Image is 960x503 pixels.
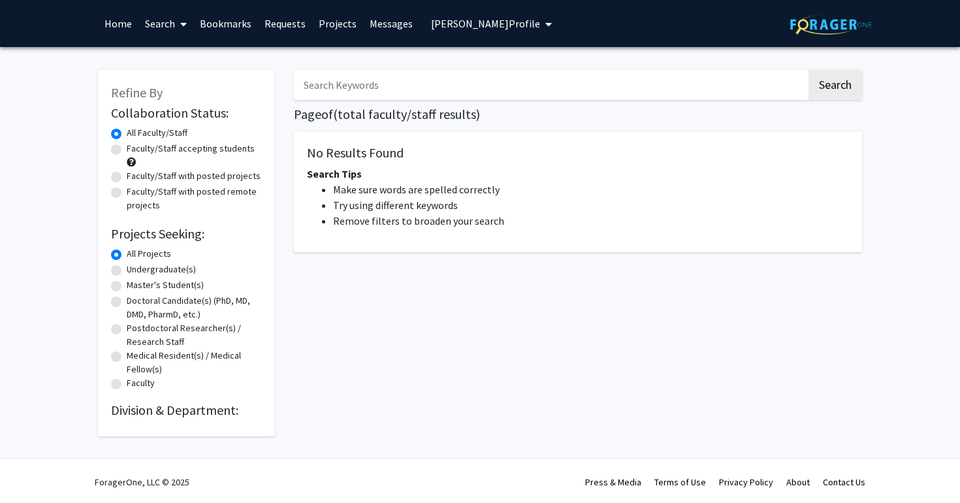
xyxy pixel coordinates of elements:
[786,476,810,488] a: About
[294,265,862,295] nav: Page navigation
[127,321,261,349] label: Postdoctoral Researcher(s) / Research Staff
[98,1,138,46] a: Home
[333,182,849,197] li: Make sure words are spelled correctly
[127,126,187,140] label: All Faculty/Staff
[127,349,261,376] label: Medical Resident(s) / Medical Fellow(s)
[127,376,155,390] label: Faculty
[823,476,865,488] a: Contact Us
[127,142,255,155] label: Faculty/Staff accepting students
[127,185,261,212] label: Faculty/Staff with posted remote projects
[307,167,362,180] span: Search Tips
[585,476,641,488] a: Press & Media
[127,278,204,292] label: Master's Student(s)
[333,197,849,213] li: Try using different keywords
[127,263,196,276] label: Undergraduate(s)
[431,17,540,30] span: [PERSON_NAME] Profile
[111,105,261,121] h2: Collaboration Status:
[111,226,261,242] h2: Projects Seeking:
[294,106,862,122] h1: Page of ( total faculty/staff results)
[333,213,849,229] li: Remove filters to broaden your search
[790,14,872,35] img: ForagerOne Logo
[127,294,261,321] label: Doctoral Candidate(s) (PhD, MD, DMD, PharmD, etc.)
[127,169,261,183] label: Faculty/Staff with posted projects
[127,247,171,261] label: All Projects
[808,70,862,100] button: Search
[294,70,807,100] input: Search Keywords
[111,402,261,418] h2: Division & Department:
[312,1,363,46] a: Projects
[719,476,773,488] a: Privacy Policy
[111,84,163,101] span: Refine By
[258,1,312,46] a: Requests
[138,1,193,46] a: Search
[193,1,258,46] a: Bookmarks
[654,476,706,488] a: Terms of Use
[363,1,419,46] a: Messages
[307,145,849,161] h5: No Results Found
